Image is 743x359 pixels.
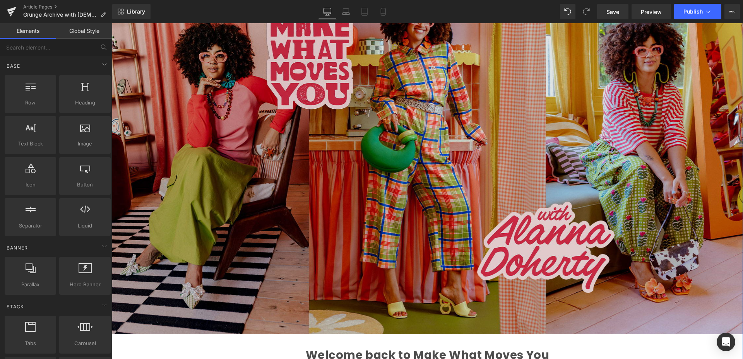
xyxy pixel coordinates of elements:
span: Base [6,62,21,70]
span: Icon [7,181,54,189]
b: Welcome back to Make What Moves You [194,324,438,340]
span: Carousel [62,339,108,347]
span: Stack [6,303,25,310]
span: Separator [7,222,54,230]
span: Publish [683,9,703,15]
span: Library [127,8,145,15]
a: Article Pages [23,4,112,10]
span: Banner [6,244,29,251]
a: Laptop [337,4,355,19]
span: Text Block [7,140,54,148]
a: New Library [112,4,151,19]
span: Preview [641,8,662,16]
span: Image [62,140,108,148]
button: More [724,4,740,19]
span: Save [606,8,619,16]
a: Tablet [355,4,374,19]
button: Publish [674,4,721,19]
span: Row [7,99,54,107]
a: Global Style [56,23,112,39]
span: Tabs [7,339,54,347]
a: Desktop [318,4,337,19]
span: Liquid [62,222,108,230]
a: Preview [632,4,671,19]
span: Button [62,181,108,189]
span: Heading [62,99,108,107]
div: Open Intercom Messenger [717,333,735,351]
button: Redo [579,4,594,19]
a: Mobile [374,4,392,19]
span: Hero Banner [62,280,108,289]
button: Undo [560,4,575,19]
span: Parallax [7,280,54,289]
span: Grunge Archive with [DEMOGRAPHIC_DATA] [23,12,98,18]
